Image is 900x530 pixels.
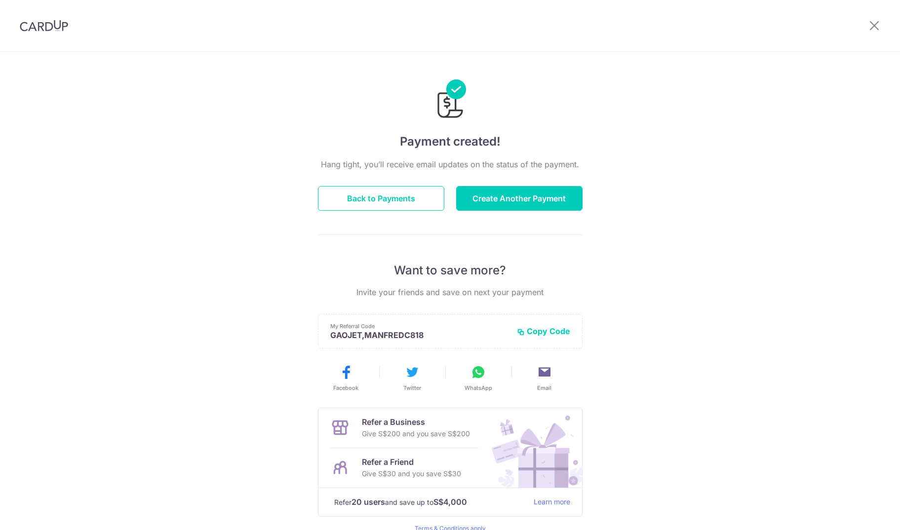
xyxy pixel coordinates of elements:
[515,364,574,392] button: Email
[362,456,461,468] p: Refer a Friend
[318,286,583,298] p: Invite your friends and save on next your payment
[334,496,526,508] p: Refer and save up to
[465,384,492,392] span: WhatsApp
[534,496,570,508] a: Learn more
[433,496,467,508] strong: S$4,000
[362,428,470,440] p: Give S$200 and you save S$200
[318,133,583,151] h4: Payment created!
[362,416,470,428] p: Refer a Business
[434,79,466,121] img: Payments
[318,263,583,278] p: Want to save more?
[482,408,582,488] img: Refer
[403,384,421,392] span: Twitter
[317,364,375,392] button: Facebook
[537,384,551,392] span: Email
[333,384,358,392] span: Facebook
[383,364,441,392] button: Twitter
[352,496,385,508] strong: 20 users
[330,322,509,330] p: My Referral Code
[318,158,583,170] p: Hang tight, you’ll receive email updates on the status of the payment.
[456,186,583,211] button: Create Another Payment
[449,364,508,392] button: WhatsApp
[517,326,570,336] button: Copy Code
[362,468,461,480] p: Give S$30 and you save S$30
[318,186,444,211] button: Back to Payments
[330,330,509,340] p: GAOJET,MANFREDC818
[20,20,68,32] img: CardUp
